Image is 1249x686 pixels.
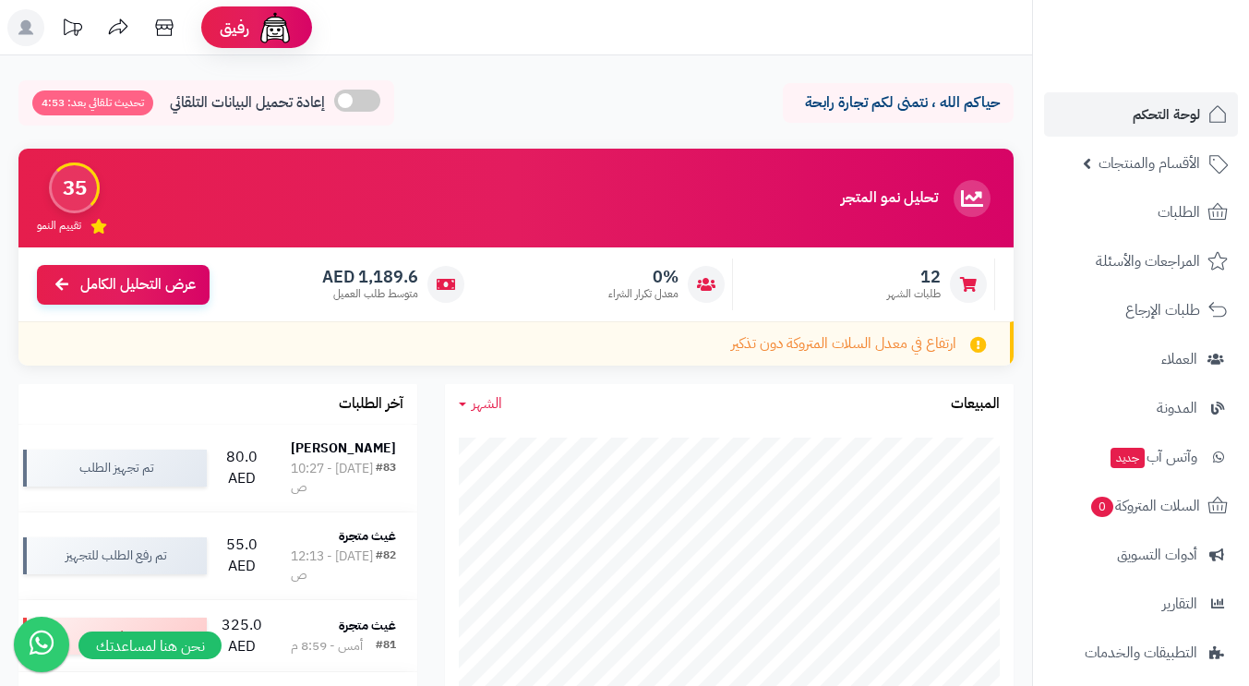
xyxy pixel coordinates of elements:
span: عرض التحليل الكامل [80,274,196,295]
span: رفيق [220,17,249,39]
div: #83 [376,460,396,497]
span: لوحة التحكم [1133,102,1200,127]
a: وآتس آبجديد [1044,435,1238,479]
p: حياكم الله ، نتمنى لكم تجارة رابحة [797,92,1000,114]
a: طلبات الإرجاع [1044,288,1238,332]
span: طلبات الشهر [887,286,941,302]
span: السلات المتروكة [1089,493,1200,519]
span: متوسط طلب العميل [322,286,418,302]
span: التقارير [1162,591,1197,617]
span: المدونة [1157,395,1197,421]
a: تحديثات المنصة [49,9,95,51]
span: طلبات الإرجاع [1125,297,1200,323]
span: أدوات التسويق [1117,542,1197,568]
span: الطلبات [1158,199,1200,225]
img: ai-face.png [257,9,294,46]
span: التطبيقات والخدمات [1085,640,1197,666]
h3: تحليل نمو المتجر [841,190,938,207]
span: العملاء [1161,346,1197,372]
a: المراجعات والأسئلة [1044,239,1238,283]
a: عرض التحليل الكامل [37,265,210,305]
div: #81 [376,637,396,656]
strong: غيث متجرة [339,526,396,546]
span: 1,189.6 AED [322,267,418,287]
div: #82 [376,548,396,584]
div: تم رفع الطلب للتجهيز [23,537,207,574]
span: جديد [1111,448,1145,468]
div: أمس - 8:59 م [291,637,363,656]
a: التطبيقات والخدمات [1044,631,1238,675]
h3: المبيعات [951,396,1000,413]
span: الشهر [472,392,502,415]
div: تم تجهيز الطلب [23,450,207,487]
span: تحديث تلقائي بعد: 4:53 [32,90,153,115]
span: 0% [608,267,679,287]
a: لوحة التحكم [1044,92,1238,137]
div: [DATE] - 10:27 ص [291,460,376,497]
h3: آخر الطلبات [339,396,403,413]
a: العملاء [1044,337,1238,381]
a: التقارير [1044,582,1238,626]
span: 12 [887,267,941,287]
span: الأقسام والمنتجات [1099,150,1200,176]
div: مرفوض [23,618,207,655]
span: وآتس آب [1109,444,1197,470]
span: معدل تكرار الشراء [608,286,679,302]
strong: غيث متجرة [339,616,396,635]
td: 80.0 AED [214,425,270,511]
span: ارتفاع في معدل السلات المتروكة دون تذكير [731,333,956,355]
strong: [PERSON_NAME] [291,439,396,458]
a: المدونة [1044,386,1238,430]
td: 325.0 AED [214,600,270,672]
a: أدوات التسويق [1044,533,1238,577]
span: المراجعات والأسئلة [1096,248,1200,274]
span: إعادة تحميل البيانات التلقائي [170,92,325,114]
a: الشهر [459,393,502,415]
span: 0 [1090,496,1114,518]
a: الطلبات [1044,190,1238,235]
img: logo-2.png [1123,14,1231,53]
span: تقييم النمو [37,218,81,234]
td: 55.0 AED [214,512,270,599]
div: [DATE] - 12:13 ص [291,548,376,584]
a: السلات المتروكة0 [1044,484,1238,528]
